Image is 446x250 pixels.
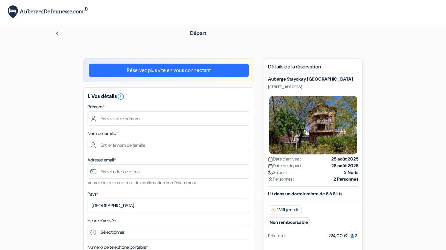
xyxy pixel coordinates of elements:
img: calendar.svg [268,157,273,162]
span: Date de départ : [268,162,303,169]
label: Heure d'arrivée [88,217,116,224]
input: Entrez votre prénom [88,111,250,126]
strong: 25 août 2025 [331,156,358,162]
label: Nom de famille [88,130,118,137]
img: AubergesDeJeunesse.com [8,5,88,19]
span: 2 [347,231,358,240]
span: Personnes : [268,176,294,183]
strong: 28 août 2025 [331,162,358,169]
span: Départ [190,30,206,36]
span: Wifi gratuit [268,205,302,215]
img: moon.svg [268,170,273,175]
img: left_arrow.svg [55,31,60,36]
h5: Détails de la réservation [268,64,358,74]
label: Prénom [88,104,104,110]
span: Date d'arrivée : [268,156,301,162]
a: Réservez plus vite en vous connectant [89,64,249,77]
div: 224,00 € [328,232,358,239]
h5: Auberge Stayokay [GEOGRAPHIC_DATA] [268,76,358,82]
p: [STREET_ADDRESS] [268,84,358,90]
img: guest.svg [350,234,355,238]
input: Entrer adresse e-mail [88,164,250,179]
strong: 3 Nuits [344,169,358,176]
label: Adresse email [88,157,116,163]
h5: 1. Vos détails [88,93,250,100]
span: Séjour : [268,169,287,176]
i: error_outline [117,93,125,100]
small: Vous recevrez un e-mail de confirmation immédiatement [88,180,196,185]
input: Entrer le nom de famille [88,138,250,152]
strong: 2 Personnes [334,176,358,183]
label: Pays [88,191,98,198]
img: free_wifi.svg [271,207,276,213]
b: Lit dans un dortoir mixte de 6 à 8 lits [268,191,342,197]
small: Non remboursable [268,217,310,227]
a: error_outline [117,93,125,99]
img: user_icon.svg [268,177,273,182]
div: Prix total : [268,232,287,239]
img: calendar.svg [268,164,273,168]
